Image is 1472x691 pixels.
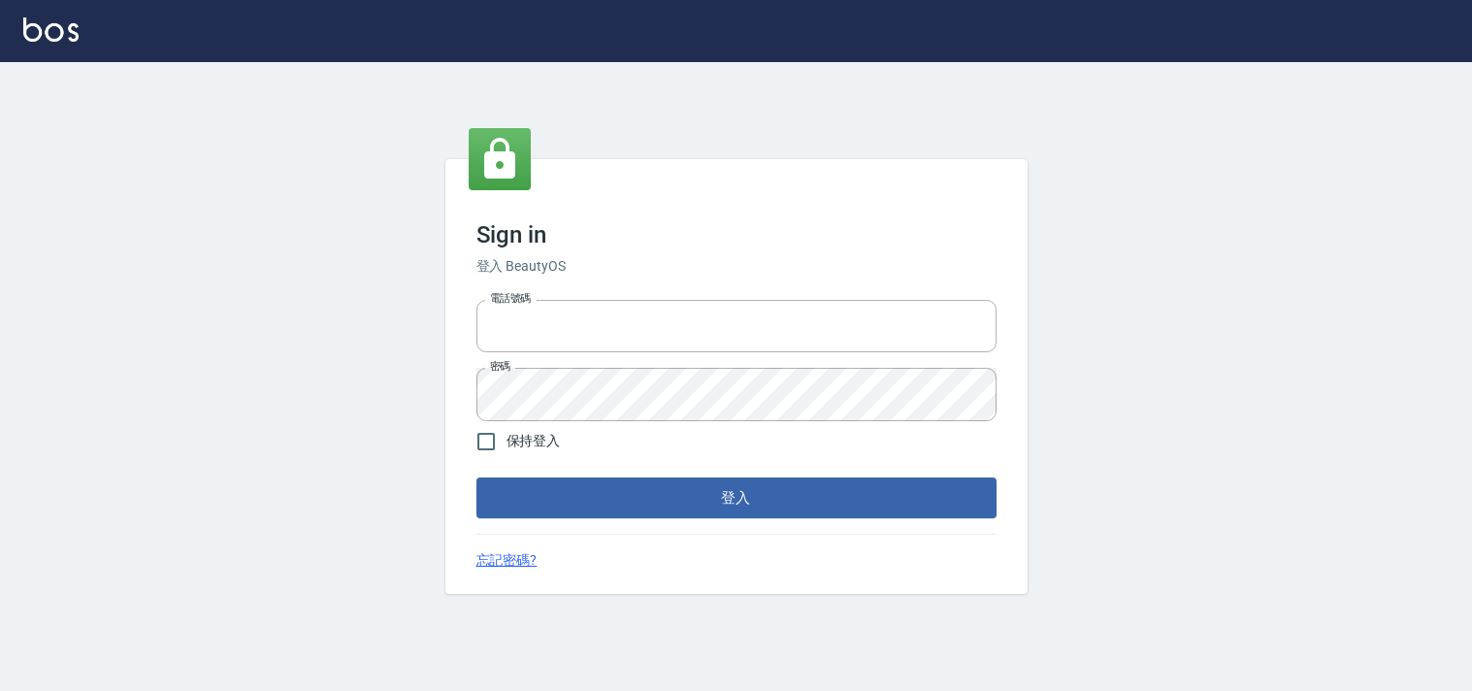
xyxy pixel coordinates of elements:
[476,256,997,277] h6: 登入 BeautyOS
[476,477,997,518] button: 登入
[476,550,538,571] a: 忘記密碼?
[507,431,561,451] span: 保持登入
[476,221,997,248] h3: Sign in
[490,291,531,306] label: 電話號碼
[490,359,510,374] label: 密碼
[23,17,79,42] img: Logo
